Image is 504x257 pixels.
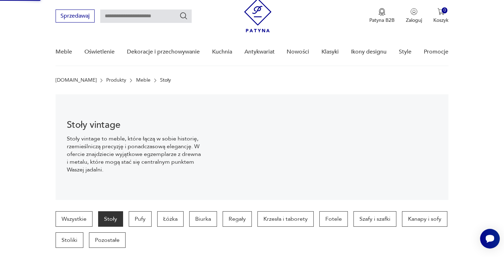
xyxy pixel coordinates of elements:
img: Ikonka użytkownika [410,8,417,15]
a: Produkty [106,77,126,83]
a: Wszystkie [56,211,92,227]
a: Krzesła i taborety [257,211,314,227]
a: Ikona medaluPatyna B2B [369,8,395,24]
a: Stoliki [56,232,83,248]
p: Stoły [160,77,171,83]
button: Patyna B2B [369,8,395,24]
a: Oświetlenie [84,38,115,65]
img: Ikona koszyka [438,8,445,15]
a: Pufy [129,211,152,227]
a: Stoły [98,211,123,227]
button: 0Koszyk [433,8,448,24]
p: Koszyk [433,17,448,24]
a: Klasyki [321,38,339,65]
h1: Stoły vintage [67,121,202,129]
div: 0 [442,7,448,13]
a: Antykwariat [244,38,275,65]
a: Dekoracje i przechowywanie [127,38,200,65]
p: Patyna B2B [369,17,395,24]
p: Stoły vintage to meble, które łączą w sobie historię, rzemieślniczą precyzję i ponadczasową elega... [67,135,202,174]
a: Style [399,38,412,65]
a: Fotele [319,211,348,227]
a: Biurka [189,211,217,227]
a: Kanapy i sofy [402,211,447,227]
iframe: Smartsupp widget button [480,229,500,249]
button: Sprzedawaj [56,10,95,23]
img: Ikona medalu [378,8,385,16]
a: Meble [56,38,72,65]
a: Ikony designu [351,38,387,65]
a: Sprzedawaj [56,14,95,19]
a: [DOMAIN_NAME] [56,77,97,83]
button: Zaloguj [406,8,422,24]
a: Kuchnia [212,38,232,65]
p: Zaloguj [406,17,422,24]
a: Łóżka [157,211,184,227]
a: Nowości [287,38,309,65]
a: Pozostałe [89,232,126,248]
a: Szafy i szafki [353,211,396,227]
button: Szukaj [179,12,188,20]
a: Promocje [424,38,448,65]
a: Regały [223,211,252,227]
a: Meble [136,77,151,83]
